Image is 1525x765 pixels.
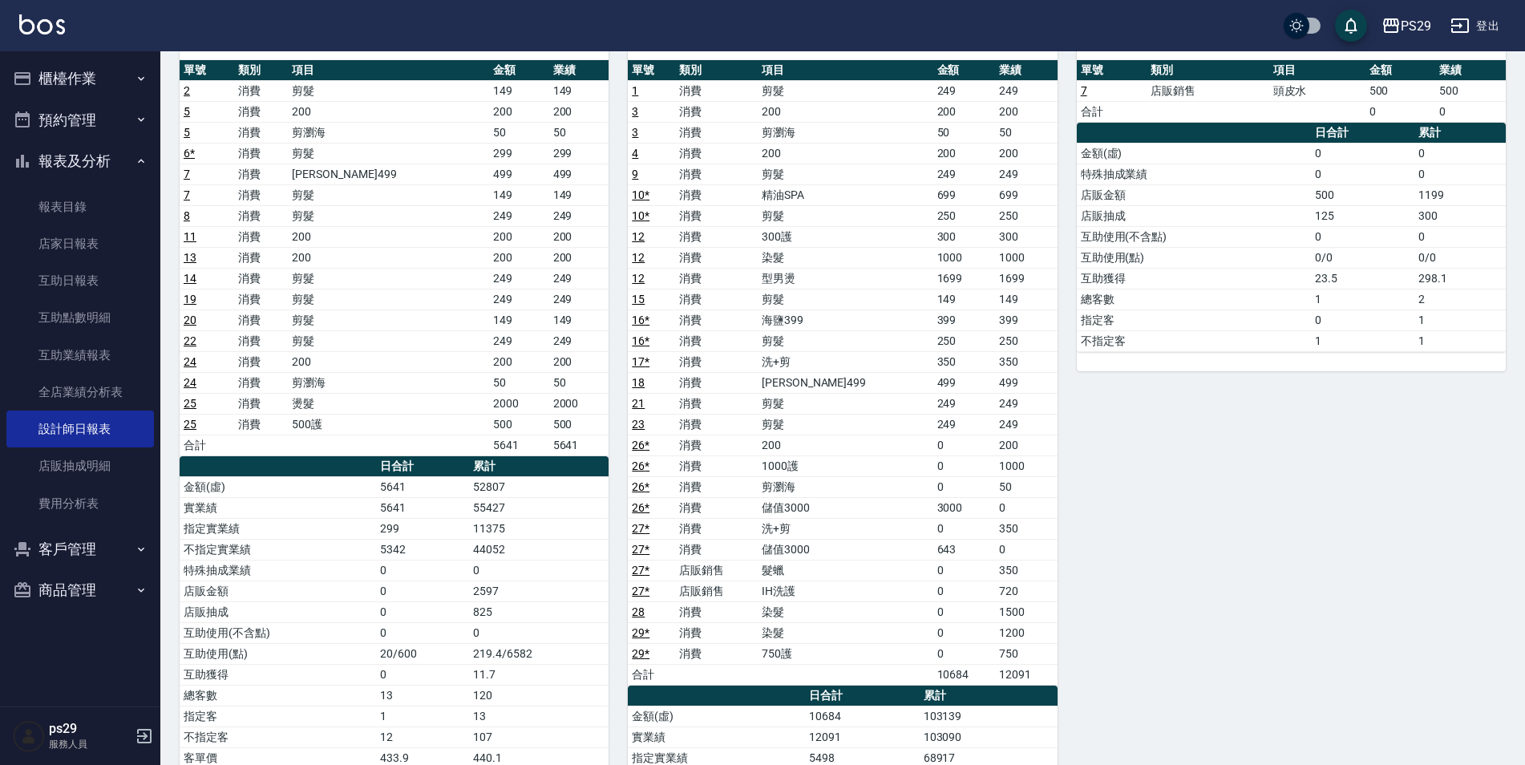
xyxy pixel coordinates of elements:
[1414,247,1506,268] td: 0/0
[180,539,376,560] td: 不指定實業績
[1444,11,1506,41] button: 登出
[758,414,933,435] td: 剪髮
[376,560,469,581] td: 0
[234,268,289,289] td: 消費
[288,122,488,143] td: 剪瀏海
[1365,60,1436,81] th: 金額
[1311,330,1414,351] td: 1
[632,230,645,243] a: 12
[376,497,469,518] td: 5641
[288,164,488,184] td: [PERSON_NAME]499
[1335,10,1367,42] button: save
[6,528,154,570] button: 客戶管理
[184,293,196,306] a: 19
[758,393,933,414] td: 剪髮
[180,518,376,539] td: 指定實業績
[632,126,638,139] a: 3
[1081,84,1087,97] a: 7
[758,372,933,393] td: [PERSON_NAME]499
[469,560,609,581] td: 0
[376,456,469,477] th: 日合計
[234,330,289,351] td: 消費
[675,164,758,184] td: 消費
[549,184,609,205] td: 149
[933,226,996,247] td: 300
[376,518,469,539] td: 299
[995,560,1058,581] td: 350
[1077,184,1311,205] td: 店販金額
[1311,247,1414,268] td: 0/0
[1077,101,1147,122] td: 合計
[933,184,996,205] td: 699
[632,147,638,160] a: 4
[1414,184,1506,205] td: 1199
[1147,60,1268,81] th: 類別
[376,581,469,601] td: 0
[995,80,1058,101] td: 249
[995,247,1058,268] td: 1000
[549,330,609,351] td: 249
[489,143,549,164] td: 299
[376,476,469,497] td: 5641
[995,330,1058,351] td: 250
[758,143,933,164] td: 200
[6,411,154,447] a: 設計師日報表
[675,330,758,351] td: 消費
[933,539,996,560] td: 643
[995,435,1058,455] td: 200
[1311,289,1414,310] td: 1
[549,372,609,393] td: 50
[180,60,234,81] th: 單號
[675,289,758,310] td: 消費
[675,101,758,122] td: 消費
[933,122,996,143] td: 50
[1365,101,1436,122] td: 0
[675,60,758,81] th: 類別
[933,247,996,268] td: 1000
[995,164,1058,184] td: 249
[758,476,933,497] td: 剪瀏海
[184,105,190,118] a: 5
[234,122,289,143] td: 消費
[6,485,154,522] a: 費用分析表
[675,560,758,581] td: 店販銷售
[6,262,154,299] a: 互助日報表
[549,205,609,226] td: 249
[675,226,758,247] td: 消費
[234,143,289,164] td: 消費
[995,205,1058,226] td: 250
[1077,123,1506,352] table: a dense table
[184,418,196,431] a: 25
[995,122,1058,143] td: 50
[6,140,154,182] button: 報表及分析
[933,143,996,164] td: 200
[933,268,996,289] td: 1699
[933,101,996,122] td: 200
[489,184,549,205] td: 149
[288,184,488,205] td: 剪髮
[675,122,758,143] td: 消費
[184,230,196,243] a: 11
[1414,164,1506,184] td: 0
[933,289,996,310] td: 149
[288,60,488,81] th: 項目
[184,376,196,389] a: 24
[549,226,609,247] td: 200
[933,560,996,581] td: 0
[675,435,758,455] td: 消費
[234,393,289,414] td: 消費
[995,268,1058,289] td: 1699
[6,225,154,262] a: 店家日報表
[376,539,469,560] td: 5342
[549,393,609,414] td: 2000
[632,605,645,618] a: 28
[933,518,996,539] td: 0
[6,374,154,411] a: 全店業績分析表
[632,418,645,431] a: 23
[469,539,609,560] td: 44052
[1401,16,1431,36] div: PS29
[489,122,549,143] td: 50
[675,80,758,101] td: 消費
[489,330,549,351] td: 249
[13,720,45,752] img: Person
